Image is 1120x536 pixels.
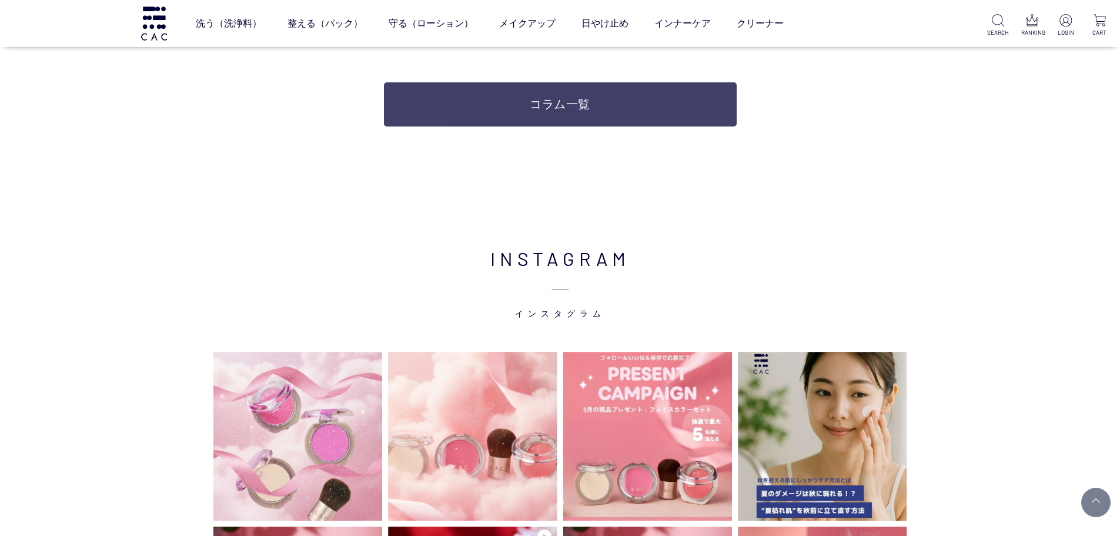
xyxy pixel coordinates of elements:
[389,7,473,40] a: 守る（ローション）
[1021,14,1043,37] a: RANKING
[737,7,784,40] a: クリーナー
[581,7,628,40] a: 日やけ止め
[1089,28,1111,37] p: CART
[208,244,913,319] h2: INSTAGRAM
[1055,14,1076,37] a: LOGIN
[1089,14,1111,37] a: CART
[738,352,907,521] img: Photo by cac_cosme.official
[987,28,1009,37] p: SEARCH
[499,7,556,40] a: メイクアップ
[654,7,711,40] a: インナーケア
[563,352,733,521] img: Photo by cac_cosme.official
[287,7,363,40] a: 整える（パック）
[1021,28,1043,37] p: RANKING
[1055,28,1076,37] p: LOGIN
[208,272,913,319] span: インスタグラム
[213,352,383,521] img: Photo by cac_cosme.official
[139,6,169,40] img: logo
[987,14,1009,37] a: SEARCH
[196,7,262,40] a: 洗う（洗浄料）
[384,82,737,126] a: コラム一覧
